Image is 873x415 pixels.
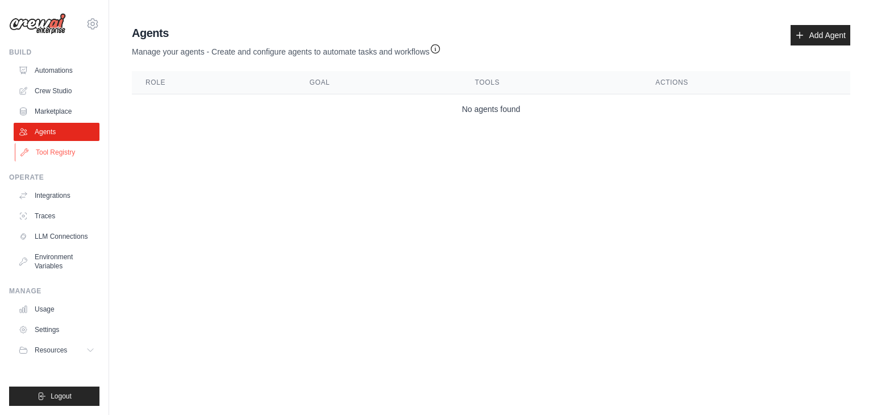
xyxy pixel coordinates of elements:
[14,300,99,318] a: Usage
[14,227,99,246] a: LLM Connections
[51,392,72,401] span: Logout
[791,25,850,45] a: Add Agent
[132,41,441,57] p: Manage your agents - Create and configure agents to automate tasks and workflows
[14,248,99,275] a: Environment Variables
[9,387,99,406] button: Logout
[14,207,99,225] a: Traces
[14,186,99,205] a: Integrations
[15,143,101,161] a: Tool Registry
[132,94,850,125] td: No agents found
[14,123,99,141] a: Agents
[14,321,99,339] a: Settings
[14,61,99,80] a: Automations
[132,25,441,41] h2: Agents
[14,341,99,359] button: Resources
[296,71,462,94] th: Goal
[642,71,850,94] th: Actions
[9,13,66,35] img: Logo
[9,173,99,182] div: Operate
[14,102,99,121] a: Marketplace
[132,71,296,94] th: Role
[462,71,642,94] th: Tools
[14,82,99,100] a: Crew Studio
[9,287,99,296] div: Manage
[35,346,67,355] span: Resources
[9,48,99,57] div: Build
